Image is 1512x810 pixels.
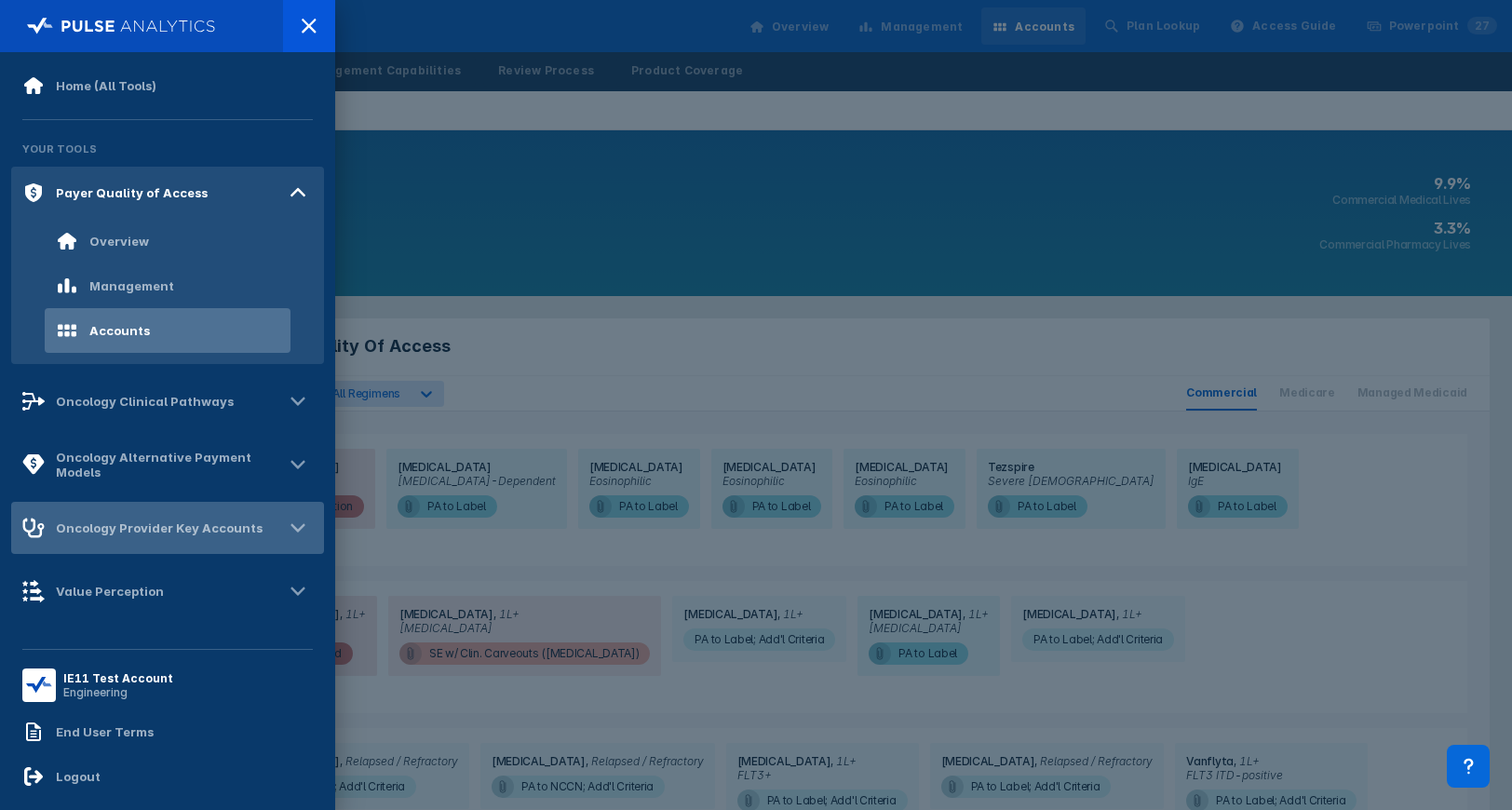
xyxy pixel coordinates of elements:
div: End User Terms [56,724,154,739]
div: Oncology Provider Key Accounts [56,520,263,535]
div: Management [89,278,174,293]
div: Contact Support [1447,745,1490,788]
div: Overview [89,234,149,249]
a: Home (All Tools) [11,63,324,108]
a: Accounts [11,308,324,353]
div: Logout [56,769,101,784]
div: Value Perception [56,584,164,599]
a: Management [11,263,324,308]
div: Oncology Alternative Payment Models [56,450,283,479]
div: Oncology Clinical Pathways [56,394,234,409]
div: Your Tools [11,131,324,167]
img: pulse-logo-full-white.svg [27,13,216,39]
div: Engineering [63,685,173,699]
div: Accounts [89,323,150,338]
div: Payer Quality of Access [56,185,208,200]
div: Home (All Tools) [56,78,156,93]
img: menu button [26,672,52,698]
div: IE11 Test Account [63,671,173,685]
a: End User Terms [11,709,324,754]
a: Overview [11,219,324,263]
